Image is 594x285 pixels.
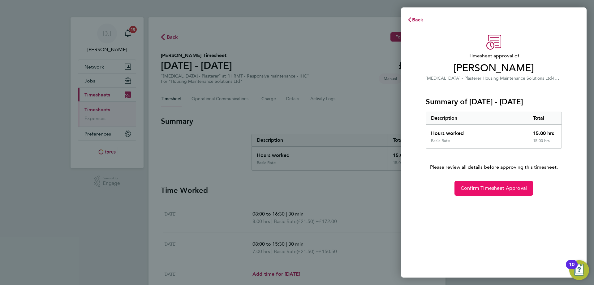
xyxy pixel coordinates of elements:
[528,112,562,124] div: Total
[569,260,589,280] button: Open Resource Center, 10 new notifications
[418,149,569,171] p: Please review all details before approving this timesheet.
[431,138,450,143] div: Basic Rate
[426,62,562,74] span: [PERSON_NAME]
[426,112,562,149] div: Summary of 22 - 28 Sep 2025
[454,181,533,196] button: Confirm Timesheet Approval
[412,17,424,23] span: Back
[528,125,562,138] div: 15.00 hrs
[528,138,562,148] div: 15.00 hrs
[426,52,562,60] span: Timesheet approval of
[426,97,562,107] h3: Summary of [DATE] - [DATE]
[569,265,575,273] div: 10
[426,112,528,124] div: Description
[426,125,528,138] div: Hours worked
[401,14,430,26] button: Back
[461,185,527,191] span: Confirm Timesheet Approval
[552,76,553,81] span: ·
[483,76,552,81] span: Housing Maintenance Solutions Ltd
[426,76,481,81] span: [MEDICAL_DATA] - Plasterer
[481,76,483,81] span: ·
